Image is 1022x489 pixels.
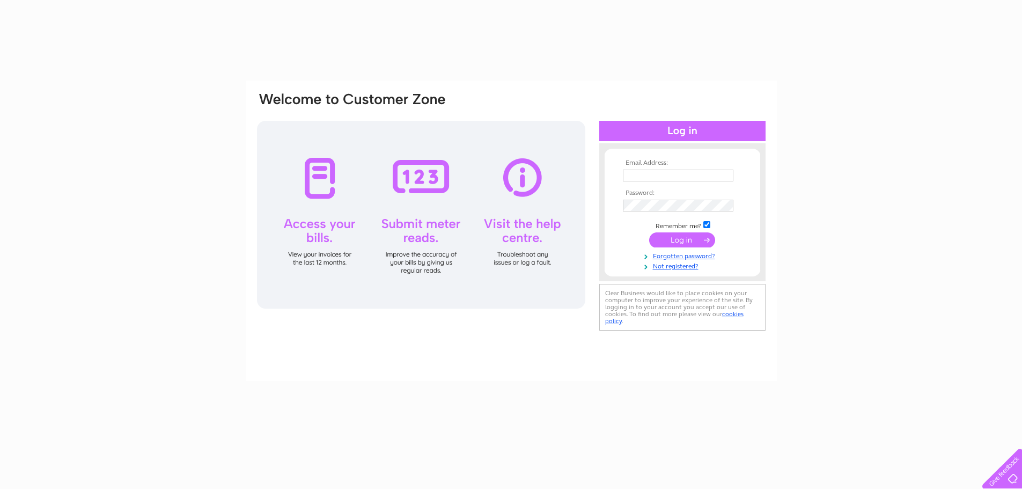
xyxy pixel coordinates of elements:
th: Email Address: [620,159,745,167]
div: Clear Business would like to place cookies on your computer to improve your experience of the sit... [599,284,766,331]
th: Password: [620,189,745,197]
a: Forgotten password? [623,250,745,260]
input: Submit [649,232,715,247]
a: cookies policy [605,310,744,325]
a: Not registered? [623,260,745,271]
td: Remember me? [620,220,745,230]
